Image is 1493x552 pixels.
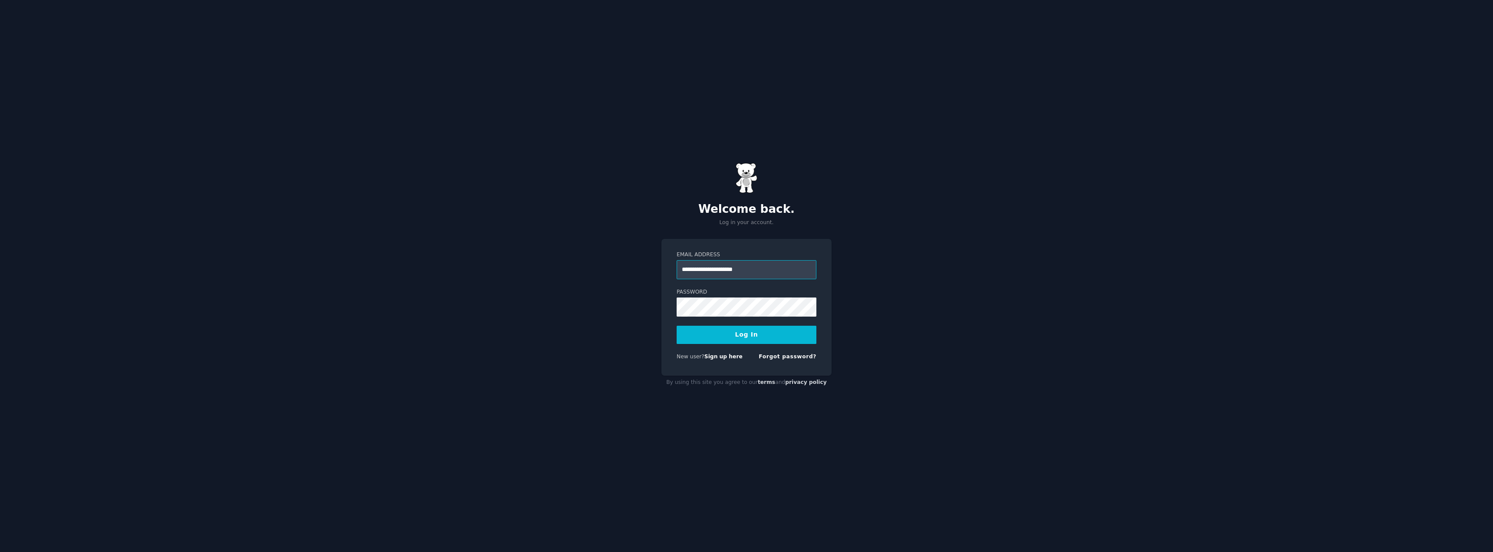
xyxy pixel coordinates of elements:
a: Sign up here [704,354,743,360]
h2: Welcome back. [661,202,832,216]
a: terms [758,379,775,385]
p: Log in your account. [661,219,832,227]
a: Forgot password? [759,354,816,360]
label: Password [677,288,816,296]
a: privacy policy [785,379,827,385]
button: Log In [677,326,816,344]
label: Email Address [677,251,816,259]
div: By using this site you agree to our and [661,376,832,390]
span: New user? [677,354,704,360]
img: Gummy Bear [736,163,757,193]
